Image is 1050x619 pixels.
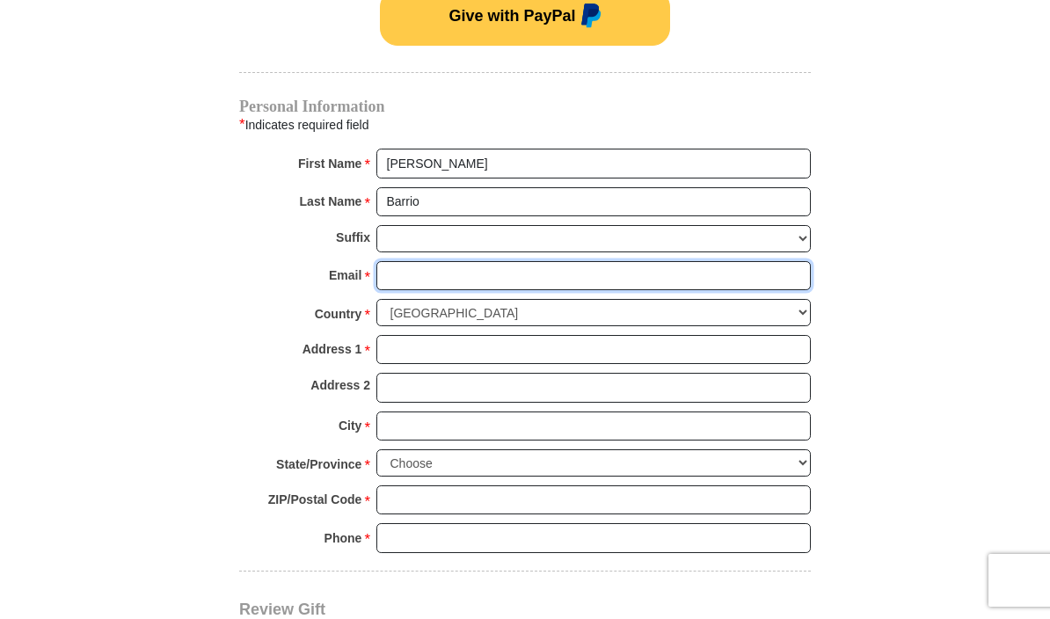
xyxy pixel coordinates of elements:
strong: Last Name [300,189,362,214]
span: Give with PayPal [448,6,575,24]
img: paypal [576,4,602,32]
strong: ZIP/Postal Code [268,487,362,512]
div: Indicates required field [239,113,811,136]
span: Review Gift [239,601,325,618]
strong: Email [329,263,361,288]
strong: Address 2 [310,373,370,397]
strong: State/Province [276,452,361,477]
strong: Address 1 [303,337,362,361]
h4: Personal Information [239,99,811,113]
strong: Phone [324,526,362,550]
strong: First Name [298,151,361,176]
strong: City [339,413,361,438]
strong: Suffix [336,225,370,250]
strong: Country [315,302,362,326]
